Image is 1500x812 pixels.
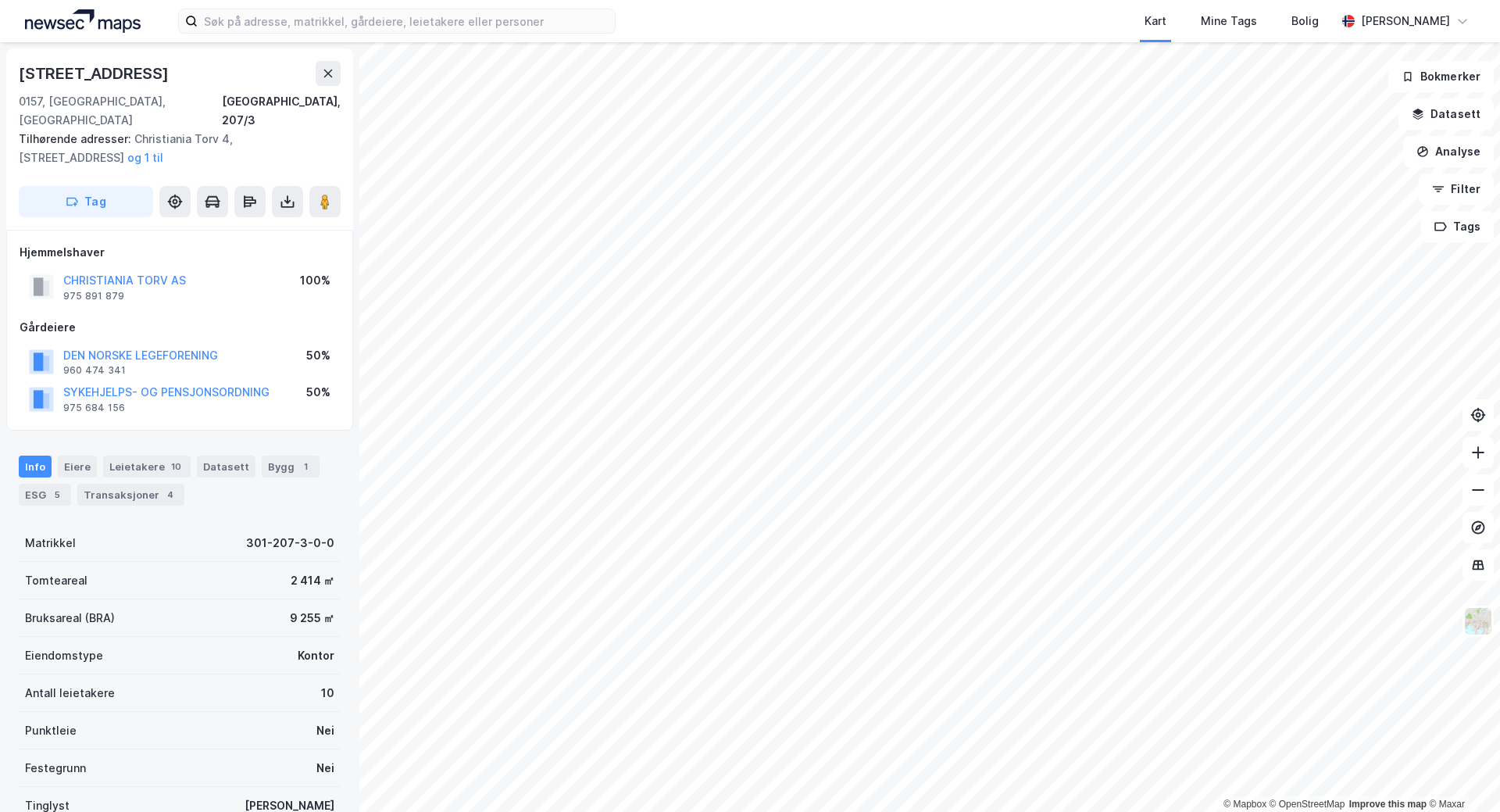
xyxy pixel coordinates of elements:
[63,364,126,377] div: 960 474 341
[1388,61,1494,92] button: Bokmerker
[25,646,103,665] div: Eiendomstype
[19,186,153,217] button: Tag
[1403,136,1494,167] button: Analyse
[197,456,255,478] div: Datasett
[20,318,340,337] div: Gårdeiere
[162,487,178,503] div: 4
[25,571,87,590] div: Tomteareal
[58,456,97,478] div: Eiere
[198,9,615,33] input: Søk på adresse, matrikkel, gårdeiere, leietakere eller personer
[1145,12,1166,30] div: Kart
[103,456,191,478] div: Leietakere
[1422,737,1500,812] iframe: Chat Widget
[19,132,134,145] span: Tilhørende adresser:
[246,534,334,553] div: 301-207-3-0-0
[25,721,77,740] div: Punktleie
[49,487,65,503] div: 5
[1422,737,1500,812] div: Kontrollprogram for chat
[19,456,52,478] div: Info
[291,571,334,590] div: 2 414 ㎡
[19,92,222,130] div: 0157, [GEOGRAPHIC_DATA], [GEOGRAPHIC_DATA]
[316,759,334,778] div: Nei
[1421,211,1494,242] button: Tags
[316,721,334,740] div: Nei
[1349,799,1427,810] a: Improve this map
[25,609,115,628] div: Bruksareal (BRA)
[25,534,76,553] div: Matrikkel
[25,684,115,703] div: Antall leietakere
[1201,12,1257,30] div: Mine Tags
[222,92,341,130] div: [GEOGRAPHIC_DATA], 207/3
[19,61,172,86] div: [STREET_ADDRESS]
[25,759,86,778] div: Festegrunn
[306,383,330,402] div: 50%
[25,9,141,33] img: logo.a4113a55bc3d86da70a041830d287a7e.svg
[306,346,330,365] div: 50%
[1291,12,1319,30] div: Bolig
[298,646,334,665] div: Kontor
[1223,799,1266,810] a: Mapbox
[298,459,313,474] div: 1
[290,609,334,628] div: 9 255 ㎡
[1463,606,1493,636] img: Z
[1270,799,1345,810] a: OpenStreetMap
[168,459,184,474] div: 10
[1398,98,1494,130] button: Datasett
[63,402,125,414] div: 975 684 156
[19,130,328,167] div: Christiania Torv 4, [STREET_ADDRESS]
[19,484,71,506] div: ESG
[321,684,334,703] div: 10
[77,484,184,506] div: Transaksjoner
[20,243,340,262] div: Hjemmelshaver
[1361,12,1450,30] div: [PERSON_NAME]
[300,271,330,290] div: 100%
[1419,173,1494,205] button: Filter
[63,290,124,302] div: 975 891 879
[262,456,320,478] div: Bygg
